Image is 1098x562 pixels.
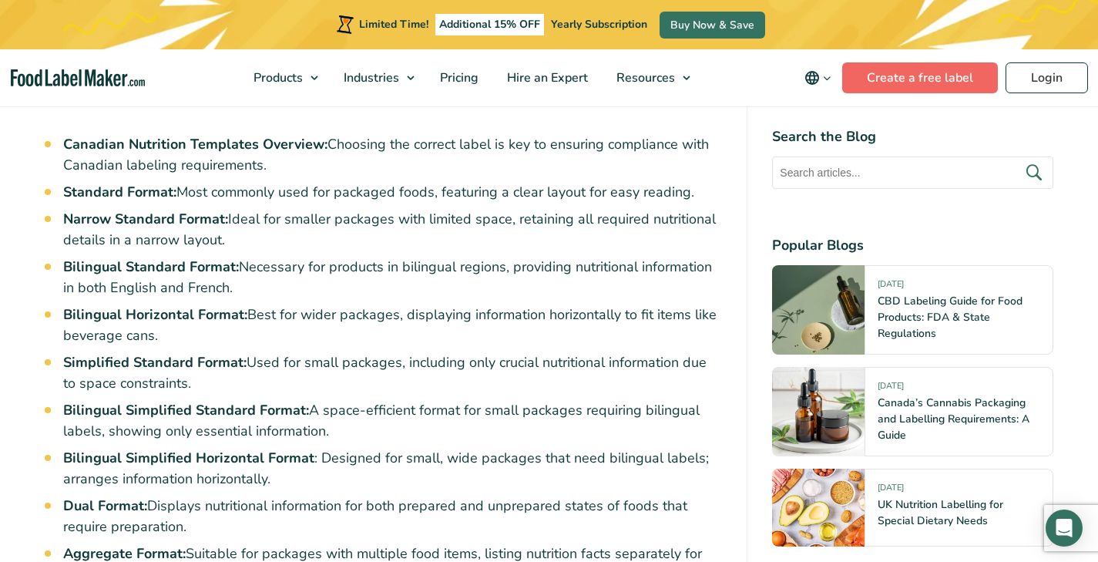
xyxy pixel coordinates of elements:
div: Open Intercom Messenger [1046,510,1083,547]
h4: Popular Blogs [772,235,1053,256]
span: [DATE] [878,482,904,500]
span: Pricing [435,69,480,86]
strong: Bilingual Simplified Horizontal Format [63,449,314,467]
strong: Narrow Standard Format: [63,210,228,228]
li: Used for small packages, including only crucial nutritional information due to space constraints. [63,352,723,394]
a: Canada’s Cannabis Packaging and Labelling Requirements: A Guide [878,395,1029,443]
li: Ideal for smaller packages with limited space, retaining all required nutritional details in a na... [63,209,723,251]
span: Products [249,69,304,86]
a: Industries [330,49,422,106]
li: Necessary for products in bilingual regions, providing nutritional information in both English an... [63,257,723,298]
li: Displays nutritional information for both prepared and unprepared states of foods that require pr... [63,496,723,537]
li: Most commonly used for packaged foods, featuring a clear layout for easy reading. [63,182,723,203]
a: Resources [603,49,698,106]
span: [DATE] [878,278,904,296]
a: UK Nutrition Labelling for Special Dietary Needs [878,497,1003,528]
a: Create a free label [842,62,998,93]
strong: Bilingual Simplified Standard Format: [63,401,309,419]
span: [DATE] [878,380,904,398]
strong: Canadian Nutrition Templates Overview: [63,135,327,153]
span: Hire an Expert [502,69,589,86]
strong: Bilingual Standard Format: [63,257,239,276]
a: CBD Labeling Guide for Food Products: FDA & State Regulations [878,294,1022,341]
li: Best for wider packages, displaying information horizontally to fit items like beverage cans. [63,305,723,346]
a: Buy Now & Save [660,12,765,39]
strong: Dual Format: [63,496,147,515]
span: Resources [612,69,677,86]
span: Additional 15% OFF [435,14,544,35]
a: Pricing [426,49,489,106]
span: Yearly Subscription [551,17,647,32]
input: Search articles... [772,156,1053,189]
strong: Simplified Standard Format: [63,353,247,372]
span: Industries [339,69,401,86]
strong: Standard Format: [63,183,176,201]
a: Hire an Expert [493,49,599,106]
li: Choosing the correct label is key to ensuring compliance with Canadian labeling requirements. [63,134,723,176]
li: : Designed for small, wide packages that need bilingual labels; arranges information horizontally. [63,448,723,490]
li: A space-efficient format for small packages requiring bilingual labels, showing only essential in... [63,400,723,442]
strong: Bilingual Horizontal Format: [63,305,247,324]
h4: Search the Blog [772,126,1053,147]
span: Limited Time! [359,17,428,32]
a: Products [240,49,326,106]
strong: TLDR [45,81,103,111]
a: Login [1006,62,1088,93]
